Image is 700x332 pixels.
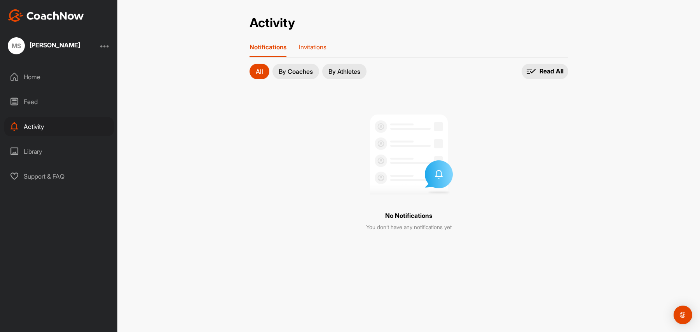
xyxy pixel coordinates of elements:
[385,211,432,220] p: No Notifications
[366,223,452,231] p: You don’t have any notifications yet
[299,43,326,51] p: Invitations
[8,37,25,54] div: MS
[250,43,286,51] p: Notifications
[4,142,114,161] div: Library
[539,67,564,75] p: Read All
[250,64,269,79] button: All
[674,306,692,324] div: Open Intercom Messenger
[30,42,80,48] div: [PERSON_NAME]
[4,92,114,111] div: Feed
[322,64,367,79] button: By Athletes
[256,68,263,75] p: All
[279,68,313,75] p: By Coaches
[250,16,295,31] h2: Activity
[272,64,319,79] button: By Coaches
[4,167,114,186] div: Support & FAQ
[360,105,457,202] img: no invites
[328,68,360,75] p: By Athletes
[8,9,84,22] img: CoachNow
[4,67,114,87] div: Home
[4,117,114,136] div: Activity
